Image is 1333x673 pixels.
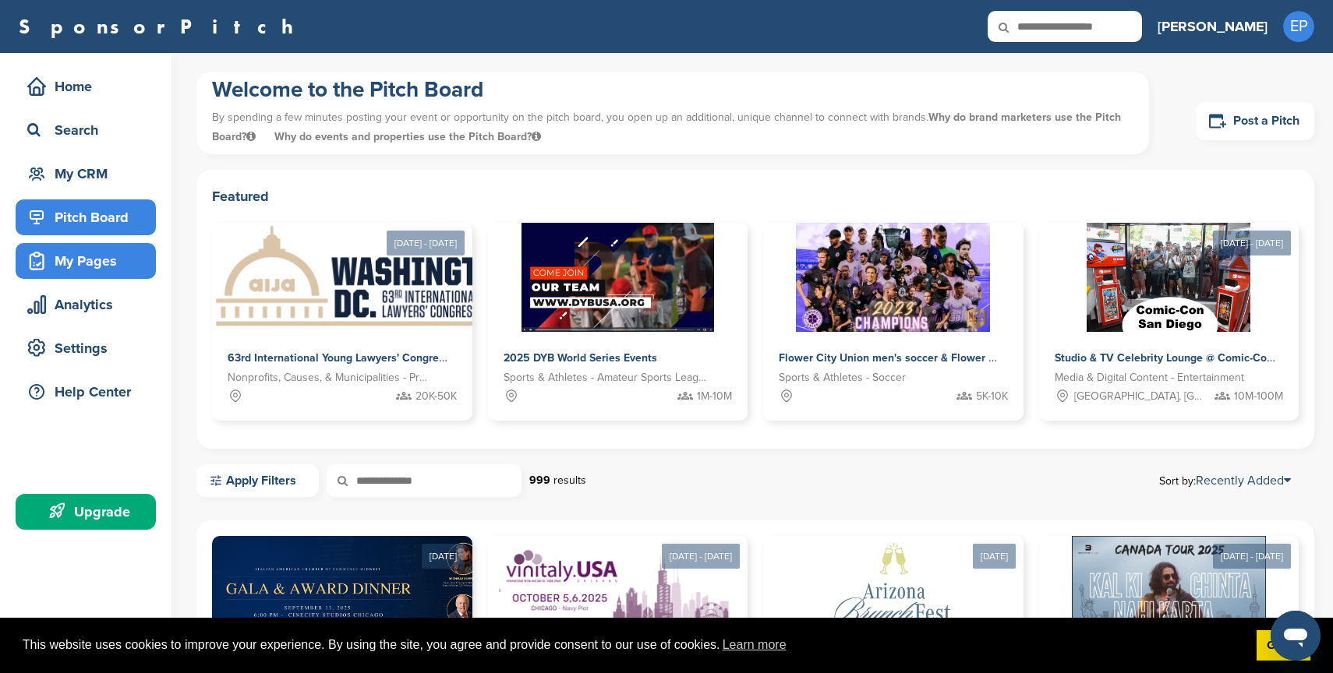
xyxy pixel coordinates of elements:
h3: [PERSON_NAME] [1158,16,1268,37]
a: Sponsorpitch & 2025 DYB World Series Events Sports & Athletes - Amateur Sports Leagues 1M-10M [488,223,748,421]
div: [DATE] - [DATE] [1213,544,1291,569]
a: Apply Filters [196,464,319,497]
span: Sports & Athletes - Soccer [779,369,906,386]
div: Analytics [23,291,156,319]
span: 5K-10K [976,388,1008,405]
div: [DATE] - [DATE] [662,544,740,569]
img: Sponsorpitch & [796,223,990,332]
div: Pitch Board [23,203,156,231]
span: Why do events and properties use the Pitch Board? [274,130,541,143]
div: Upgrade [23,498,156,526]
div: [DATE] - [DATE] [387,231,465,255]
div: Settings [23,334,156,362]
a: dismiss cookie message [1257,630,1310,661]
div: Help Center [23,378,156,406]
img: Sponsorpitch & [212,536,586,645]
span: 63rd International Young Lawyers' Congress [228,351,450,365]
iframe: Button to launch messaging window [1271,611,1321,661]
h2: Featured [212,185,1299,207]
a: Recently Added [1196,473,1291,488]
a: Post a Pitch [1196,102,1314,140]
div: My Pages [23,247,156,275]
div: [DATE] - [DATE] [1213,231,1291,255]
a: Home [16,69,156,104]
a: Upgrade [16,494,156,530]
img: Sponsorpitch & [522,223,714,332]
a: [DATE] - [DATE] Sponsorpitch & 63rd International Young Lawyers' Congress Nonprofits, Causes, & M... [212,198,472,421]
span: Sports & Athletes - Amateur Sports Leagues [504,369,709,386]
a: SponsorPitch [19,16,303,37]
h1: Welcome to the Pitch Board [212,76,1133,104]
div: Home [23,72,156,100]
span: Media & Digital Content - Entertainment [1055,369,1244,386]
a: Help Center [16,374,156,410]
img: Sponsorpitch & [1087,223,1250,332]
p: By spending a few minutes posting your event or opportunity on the pitch board, you open up an ad... [212,104,1133,150]
a: learn more about cookies [720,633,789,657]
a: Analytics [16,287,156,322]
span: 10M-100M [1234,388,1283,405]
a: Search [16,112,156,148]
span: [GEOGRAPHIC_DATA], [GEOGRAPHIC_DATA] [1074,388,1204,405]
span: 1M-10M [697,388,732,405]
a: My CRM [16,156,156,192]
a: Pitch Board [16,199,156,235]
a: Settings [16,330,156,366]
div: [DATE] [973,544,1016,569]
img: Sponsorpitch & [784,536,1002,645]
span: This website uses cookies to improve your experience. By using the site, you agree and provide co... [23,633,1244,657]
div: [DATE] [422,544,465,569]
img: Sponsorpitch & [1072,536,1266,645]
a: My Pages [16,243,156,279]
img: Sponsorpitch & [212,223,522,332]
span: 2025 DYB World Series Events [504,351,657,365]
strong: 999 [529,474,550,487]
div: My CRM [23,160,156,188]
span: Flower City Union men's soccer & Flower City 1872 women's soccer [779,351,1119,365]
span: 20K-50K [415,388,457,405]
span: results [553,474,586,487]
a: [DATE] - [DATE] Sponsorpitch & Studio & TV Celebrity Lounge @ Comic-Con [GEOGRAPHIC_DATA]. Over 3... [1039,198,1299,421]
a: Sponsorpitch & Flower City Union men's soccer & Flower City 1872 women's soccer Sports & Athletes... [763,223,1024,421]
img: Sponsorpitch & [496,536,739,645]
span: EP [1283,11,1314,42]
span: Sort by: [1159,474,1291,487]
div: Search [23,116,156,144]
span: Nonprofits, Causes, & Municipalities - Professional Development [228,369,433,386]
a: [PERSON_NAME] [1158,9,1268,44]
